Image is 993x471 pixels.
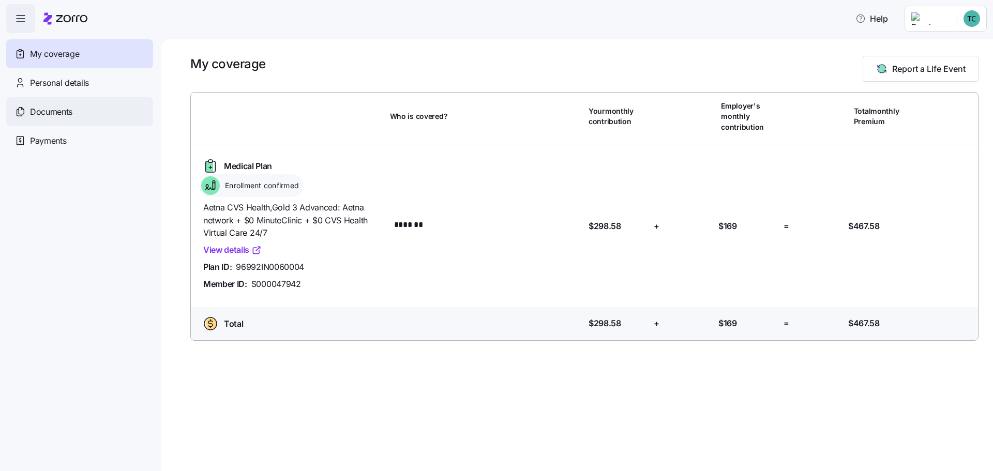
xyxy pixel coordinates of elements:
span: S000047942 [251,278,301,291]
img: Employer logo [911,12,949,25]
button: Help [847,8,896,29]
span: Aetna CVS Health , Gold 3 Advanced: Aetna network + $0 MinuteClinic + $0 CVS Health Virtual Care ... [203,201,382,239]
h1: My coverage [190,56,266,72]
span: Plan ID: [203,261,232,274]
span: Payments [30,134,66,147]
a: Documents [6,97,153,126]
img: 9605e0517d941417852c33defbe02ccb [964,10,980,27]
button: Report a Life Event [863,56,979,82]
span: Total monthly Premium [854,106,912,127]
span: Employer's monthly contribution [721,101,779,132]
span: Enrollment confirmed [222,180,299,191]
span: Total [224,317,243,330]
span: $467.58 [848,220,880,233]
a: Personal details [6,68,153,97]
span: Member ID: [203,278,247,291]
span: 96992IN0060004 [236,261,304,274]
span: $298.58 [589,317,621,330]
a: My coverage [6,39,153,68]
span: Help [855,12,888,25]
span: Your monthly contribution [589,106,646,127]
span: $169 [718,317,737,330]
span: $467.58 [848,317,880,330]
span: $298.58 [589,220,621,233]
span: + [654,317,659,330]
span: Medical Plan [224,160,272,173]
span: Personal details [30,77,89,89]
span: = [784,220,789,233]
span: $169 [718,220,737,233]
span: Documents [30,105,72,118]
a: View details [203,244,262,256]
span: My coverage [30,48,79,60]
a: Payments [6,126,153,155]
span: + [654,220,659,233]
span: Report a Life Event [892,63,966,75]
span: Who is covered? [390,111,448,121]
span: = [784,317,789,330]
